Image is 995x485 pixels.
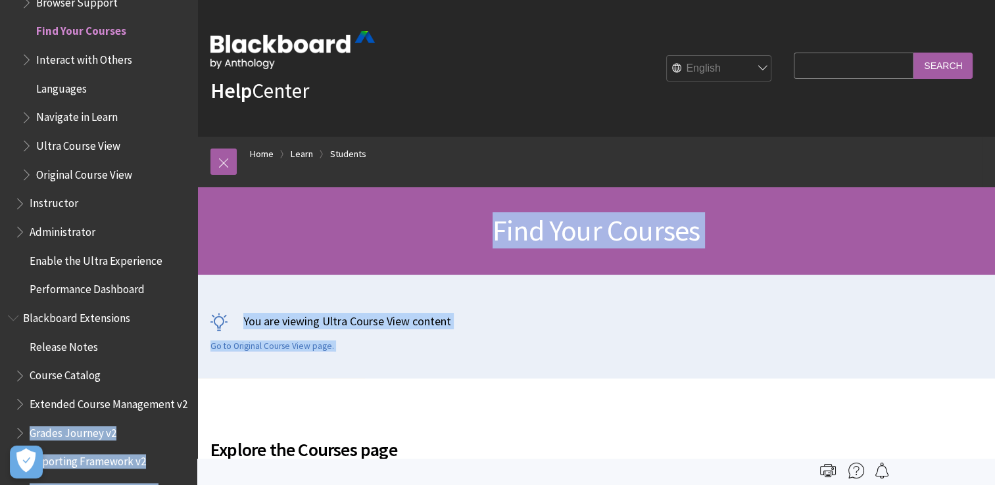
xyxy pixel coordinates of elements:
[210,436,787,463] span: Explore the Courses page
[30,336,98,354] span: Release Notes
[30,279,145,296] span: Performance Dashboard
[210,31,375,69] img: Blackboard by Anthology
[30,221,95,239] span: Administrator
[210,78,252,104] strong: Help
[30,365,101,382] span: Course Catalog
[36,106,118,124] span: Navigate in Learn
[30,450,146,468] span: Reporting Framework v2
[30,393,187,411] span: Extended Course Management v2
[30,193,78,210] span: Instructor
[36,78,87,95] span: Languages
[848,463,864,478] img: More help
[36,49,132,66] span: Interact with Others
[30,422,116,440] span: Grades Journey v2
[23,307,130,325] span: Blackboard Extensions
[36,20,126,38] span: Find Your Courses
[210,340,334,352] a: Go to Original Course View page.
[913,53,973,78] input: Search
[250,146,274,162] a: Home
[291,146,313,162] a: Learn
[820,463,836,478] img: Print
[330,146,366,162] a: Students
[30,250,162,267] span: Enable the Ultra Experience
[36,164,132,181] span: Original Course View
[210,78,309,104] a: HelpCenter
[667,56,772,82] select: Site Language Selector
[36,135,120,152] span: Ultra Course View
[493,212,700,248] span: Find Your Courses
[10,446,43,478] button: Open Preferences
[210,313,982,329] p: You are viewing Ultra Course View content
[874,463,890,478] img: Follow this page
